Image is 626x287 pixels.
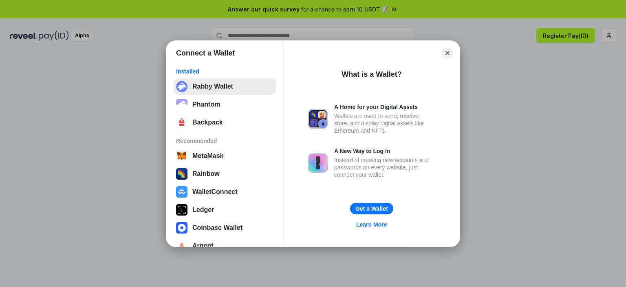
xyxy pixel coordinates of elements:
[334,103,435,111] div: A Home for your Digital Assets
[174,114,276,131] button: Backpack
[308,153,328,173] img: svg+xml,%3Csvg%20xmlns%3D%22http%3A%2F%2Fwww.w3.org%2F2000%2Fsvg%22%20fill%3D%22none%22%20viewBox...
[192,224,242,231] div: Coinbase Wallet
[192,152,223,160] div: MetaMask
[176,204,187,216] img: svg+xml,%3Csvg%20xmlns%3D%22http%3A%2F%2Fwww.w3.org%2F2000%2Fsvg%22%20width%3D%2228%22%20height%3...
[174,202,276,218] button: Ledger
[192,101,220,108] div: Phantom
[176,222,187,234] img: svg+xml,%3Csvg%20width%3D%2228%22%20height%3D%2228%22%20viewBox%3D%220%200%2028%2028%22%20fill%3D...
[355,205,388,212] div: Get a Wallet
[356,221,387,228] div: Learn More
[176,150,187,162] img: svg+xml,%3Csvg%20width%3D%2228%22%20height%3D%2228%22%20viewBox%3D%220%200%2028%2028%22%20fill%3D...
[442,47,453,59] button: Close
[174,220,276,236] button: Coinbase Wallet
[342,69,401,79] div: What is a Wallet?
[176,168,187,180] img: svg+xml,%3Csvg%20width%3D%22120%22%20height%3D%22120%22%20viewBox%3D%220%200%20120%20120%22%20fil...
[350,203,393,214] button: Get a Wallet
[176,117,187,128] img: 4BxBxKvl5W07cAAAAASUVORK5CYII=
[192,188,238,196] div: WalletConnect
[192,83,233,90] div: Rabby Wallet
[334,112,435,134] div: Wallets are used to send, receive, store, and display digital assets like Ethereum and NFTs.
[174,78,276,95] button: Rabby Wallet
[334,147,435,155] div: A New Way to Log In
[174,238,276,254] button: Argent
[334,156,435,178] div: Instead of creating new accounts and passwords on every website, just connect your wallet.
[176,99,187,110] img: epq2vO3P5aLWl15yRS7Q49p1fHTx2Sgh99jU3kfXv7cnPATIVQHAx5oQs66JWv3SWEjHOsb3kKgmE5WNBxBId7C8gm8wEgOvz...
[192,170,220,178] div: Rainbow
[192,206,214,214] div: Ledger
[176,81,187,92] img: svg+xml;base64,PHN2ZyB3aWR0aD0iMzIiIGhlaWdodD0iMzIiIHZpZXdCb3g9IjAgMCAzMiAzMiIgZmlsbD0ibm9uZSIgeG...
[174,96,276,113] button: Phantom
[176,186,187,198] img: svg+xml,%3Csvg%20width%3D%2228%22%20height%3D%2228%22%20viewBox%3D%220%200%2028%2028%22%20fill%3D...
[174,166,276,182] button: Rainbow
[174,148,276,164] button: MetaMask
[176,137,273,145] div: Recommended
[174,184,276,200] button: WalletConnect
[308,109,328,129] img: svg+xml,%3Csvg%20xmlns%3D%22http%3A%2F%2Fwww.w3.org%2F2000%2Fsvg%22%20fill%3D%22none%22%20viewBox...
[176,68,273,75] div: Installed
[176,48,235,58] h1: Connect a Wallet
[351,219,392,230] a: Learn More
[192,119,223,126] div: Backpack
[192,242,214,249] div: Argent
[176,240,187,251] img: svg+xml,%3Csvg%20width%3D%2228%22%20height%3D%2228%22%20viewBox%3D%220%200%2028%2028%22%20fill%3D...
